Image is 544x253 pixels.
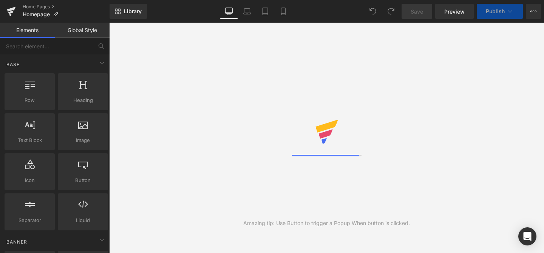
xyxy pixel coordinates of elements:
[411,8,423,15] span: Save
[444,8,465,15] span: Preview
[526,4,541,19] button: More
[7,216,53,224] span: Separator
[274,4,292,19] a: Mobile
[243,219,410,227] div: Amazing tip: Use Button to trigger a Popup When button is clicked.
[60,136,106,144] span: Image
[7,136,53,144] span: Text Block
[60,96,106,104] span: Heading
[518,227,536,245] div: Open Intercom Messenger
[486,8,505,14] span: Publish
[7,176,53,184] span: Icon
[60,176,106,184] span: Button
[23,4,110,10] a: Home Pages
[256,4,274,19] a: Tablet
[60,216,106,224] span: Liquid
[55,23,110,38] a: Global Style
[6,61,20,68] span: Base
[23,11,50,17] span: Homepage
[435,4,474,19] a: Preview
[124,8,142,15] span: Library
[365,4,380,19] button: Undo
[383,4,399,19] button: Redo
[477,4,523,19] button: Publish
[238,4,256,19] a: Laptop
[110,4,147,19] a: New Library
[7,96,53,104] span: Row
[220,4,238,19] a: Desktop
[6,238,28,245] span: Banner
